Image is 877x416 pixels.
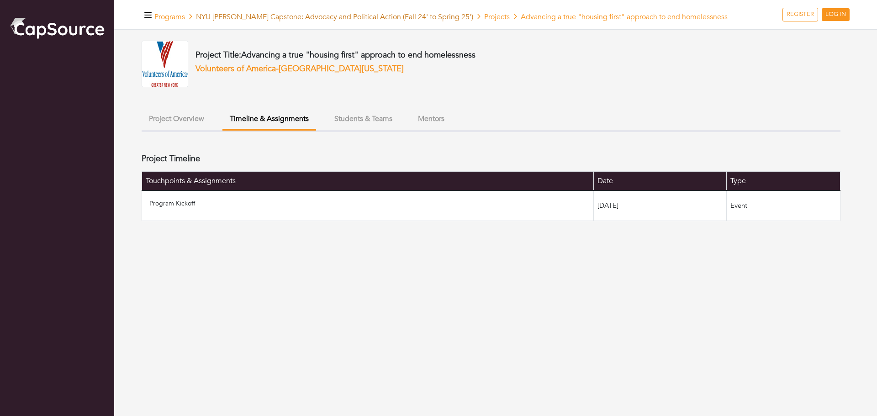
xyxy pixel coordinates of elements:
[142,41,188,87] img: VOAlogoGNY_cen%20B+R.jpg
[484,12,510,22] a: Projects
[195,50,475,60] h4: Project Title:
[9,16,105,40] img: cap_logo.png
[241,49,475,61] span: Advancing a true "housing first" approach to end homelessness
[782,8,818,21] a: REGISTER
[142,109,211,129] button: Project Overview
[149,199,590,208] p: Program Kickoff
[521,12,728,22] span: Advancing a true "housing first" approach to end homelessness
[196,12,473,22] a: NYU [PERSON_NAME] Capstone: Advocacy and Political Action (Fall 24' to Spring 25')
[822,8,850,21] a: LOG IN
[593,171,726,190] th: Date
[411,109,452,129] button: Mentors
[726,171,840,190] th: Type
[195,63,404,74] a: Volunteers of America-[GEOGRAPHIC_DATA][US_STATE]
[154,12,185,22] a: Programs
[222,109,316,131] button: Timeline & Assignments
[142,154,200,164] h4: Project Timeline
[726,190,840,221] td: Event
[327,109,400,129] button: Students & Teams
[593,190,726,221] td: [DATE]
[142,171,594,190] th: Touchpoints & Assignments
